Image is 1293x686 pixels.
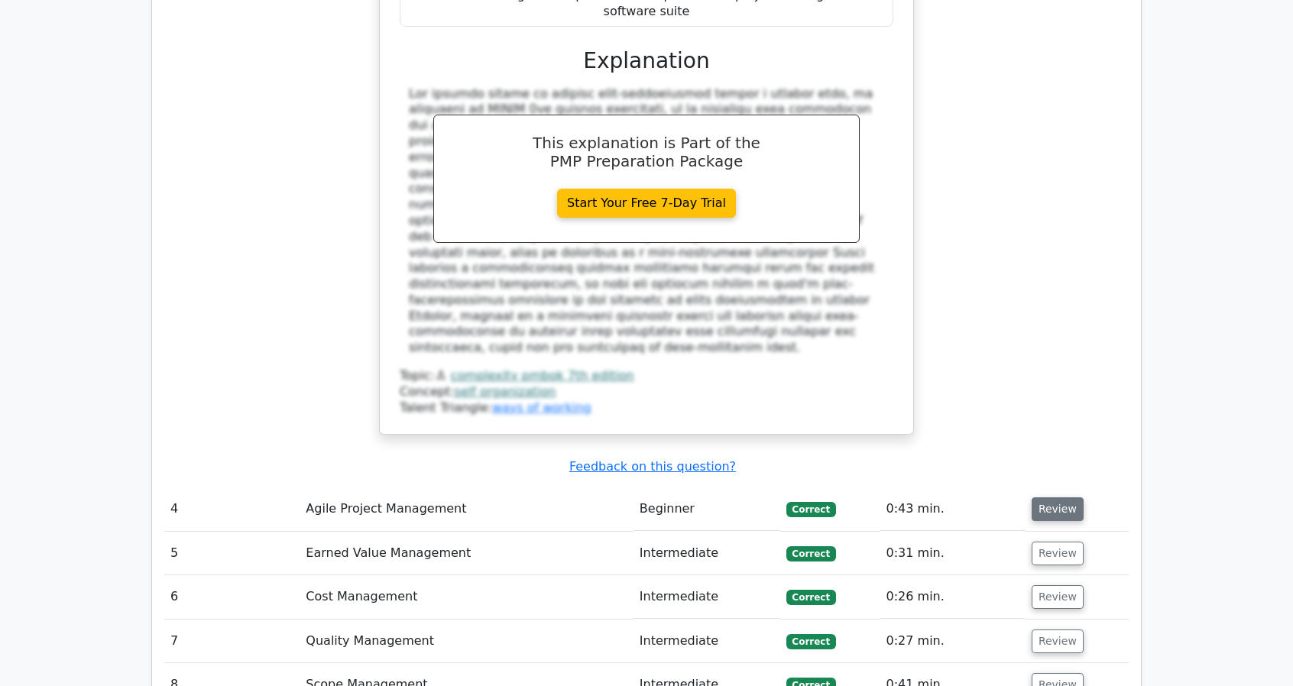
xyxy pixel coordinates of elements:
[786,502,836,517] span: Correct
[569,459,736,474] a: Feedback on this question?
[300,620,633,663] td: Quality Management
[164,575,300,619] td: 6
[1032,497,1084,521] button: Review
[786,634,836,649] span: Correct
[1032,585,1084,609] button: Review
[164,532,300,575] td: 5
[880,575,1026,619] td: 0:26 min.
[786,590,836,605] span: Correct
[634,620,780,663] td: Intermediate
[557,189,736,218] a: Start Your Free 7-Day Trial
[492,400,591,415] a: ways of working
[451,368,634,383] a: complexity pmbok 7th edition
[455,384,556,399] a: self organization
[400,368,893,384] div: Topic:
[634,487,780,531] td: Beginner
[634,575,780,619] td: Intermediate
[300,487,633,531] td: Agile Project Management
[300,575,633,619] td: Cost Management
[164,620,300,663] td: 7
[409,48,884,74] h3: Explanation
[786,546,836,561] span: Correct
[409,86,884,357] div: Lor ipsumdo sitame co adipisc elit-seddoeiusmod tempor i utlabor etdo, ma aliquaeni ad MINIM 0ve ...
[880,487,1026,531] td: 0:43 min.
[880,620,1026,663] td: 0:27 min.
[1032,542,1084,565] button: Review
[400,384,893,400] div: Concept:
[300,532,633,575] td: Earned Value Management
[634,532,780,575] td: Intermediate
[880,532,1026,575] td: 0:31 min.
[400,368,893,416] div: Talent Triangle:
[1032,629,1084,653] button: Review
[164,487,300,531] td: 4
